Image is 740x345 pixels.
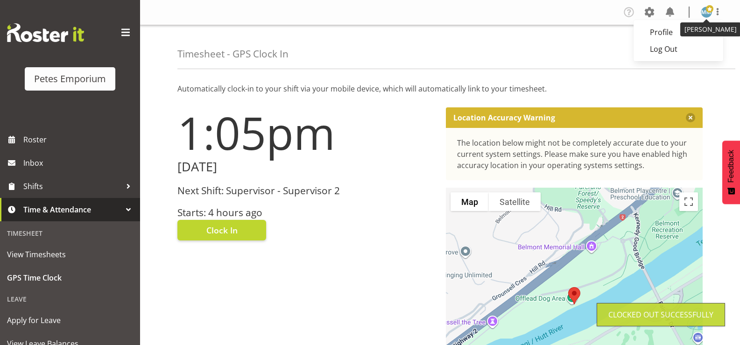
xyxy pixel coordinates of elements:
span: Apply for Leave [7,313,133,327]
h4: Timesheet - GPS Clock In [177,49,289,59]
a: Profile [634,24,723,41]
button: Show satellite imagery [489,192,541,211]
button: Feedback - Show survey [722,141,740,204]
h3: Next Shift: Supervisor - Supervisor 2 [177,185,435,196]
span: Inbox [23,156,135,170]
p: Location Accuracy Warning [453,113,555,122]
h1: 1:05pm [177,107,435,158]
a: View Timesheets [2,243,138,266]
a: Apply for Leave [2,309,138,332]
button: Clock In [177,220,266,240]
span: Shifts [23,179,121,193]
div: Leave [2,289,138,309]
span: Clock In [206,224,238,236]
div: Clocked out Successfully [608,309,713,320]
span: Feedback [727,150,735,183]
a: Log Out [634,41,723,57]
span: GPS Time Clock [7,271,133,285]
button: Close message [686,113,695,122]
span: Roster [23,133,135,147]
div: The location below might not be completely accurate due to your current system settings. Please m... [457,137,692,171]
div: Timesheet [2,224,138,243]
a: GPS Time Clock [2,266,138,289]
button: Show street map [451,192,489,211]
img: Rosterit website logo [7,23,84,42]
span: View Timesheets [7,247,133,261]
div: Petes Emporium [34,72,106,86]
img: mandy-mosley3858.jpg [701,7,712,18]
button: Toggle fullscreen view [679,192,698,211]
p: Automatically clock-in to your shift via your mobile device, which will automatically link to you... [177,83,703,94]
h3: Starts: 4 hours ago [177,207,435,218]
h2: [DATE] [177,160,435,174]
span: Time & Attendance [23,203,121,217]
